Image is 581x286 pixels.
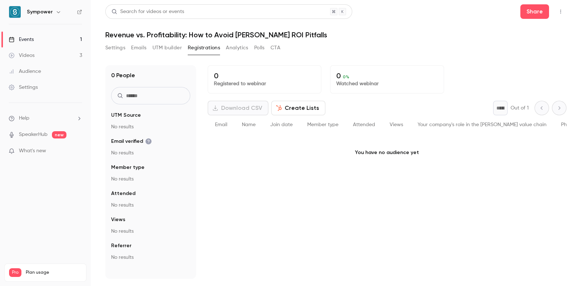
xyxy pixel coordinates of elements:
p: Watched webinar [336,80,438,87]
div: Events [9,36,34,43]
button: Registrations [188,42,220,54]
p: 0 [336,71,438,80]
span: 3 [68,278,70,282]
span: Views [390,122,403,127]
span: Member type [307,122,338,127]
span: Email verified [111,138,152,145]
section: facet-groups [111,112,190,261]
span: Pro [9,268,21,277]
p: No results [111,149,190,157]
span: Member type [111,164,145,171]
span: UTM Source [111,112,141,119]
p: You have no audience yet [208,134,566,171]
span: What's new [19,147,46,155]
span: Name [242,122,256,127]
div: Videos [9,52,34,59]
h6: Sympower [27,8,53,16]
p: 0 [214,71,315,80]
span: new [52,131,66,138]
iframe: Noticeable Trigger [73,148,82,154]
button: Analytics [226,42,248,54]
span: Views [111,216,125,223]
img: Sympower [9,6,21,18]
li: help-dropdown-opener [9,115,82,122]
span: 0 % [343,74,349,79]
button: Create Lists [271,101,325,115]
span: Referrer [111,242,131,249]
p: No results [111,228,190,235]
span: Attended [353,122,375,127]
span: Attended [111,190,135,197]
h1: Revenue vs. Profitability: How to Avoid [PERSON_NAME] ROI Pitfalls [105,30,566,39]
button: Polls [254,42,265,54]
span: Join date [270,122,293,127]
span: Plan usage [26,270,82,275]
button: Emails [131,42,146,54]
p: Out of 1 [511,104,529,112]
a: SpeakerHub [19,131,48,138]
p: No results [111,175,190,183]
div: Settings [9,84,38,91]
div: Audience [9,68,41,75]
button: Settings [105,42,125,54]
button: UTM builder [153,42,182,54]
p: No results [111,123,190,130]
p: No results [111,254,190,261]
p: Videos [9,277,23,283]
p: Registered to webinar [214,80,315,87]
span: Email [215,122,227,127]
p: No results [111,202,190,209]
button: CTA [271,42,280,54]
div: Search for videos or events [111,8,184,16]
span: Your company's role in the [PERSON_NAME] value chain [418,122,547,127]
span: Help [19,115,29,122]
p: / 300 [68,277,82,283]
h1: 0 People [111,71,135,80]
button: Share [520,4,549,19]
